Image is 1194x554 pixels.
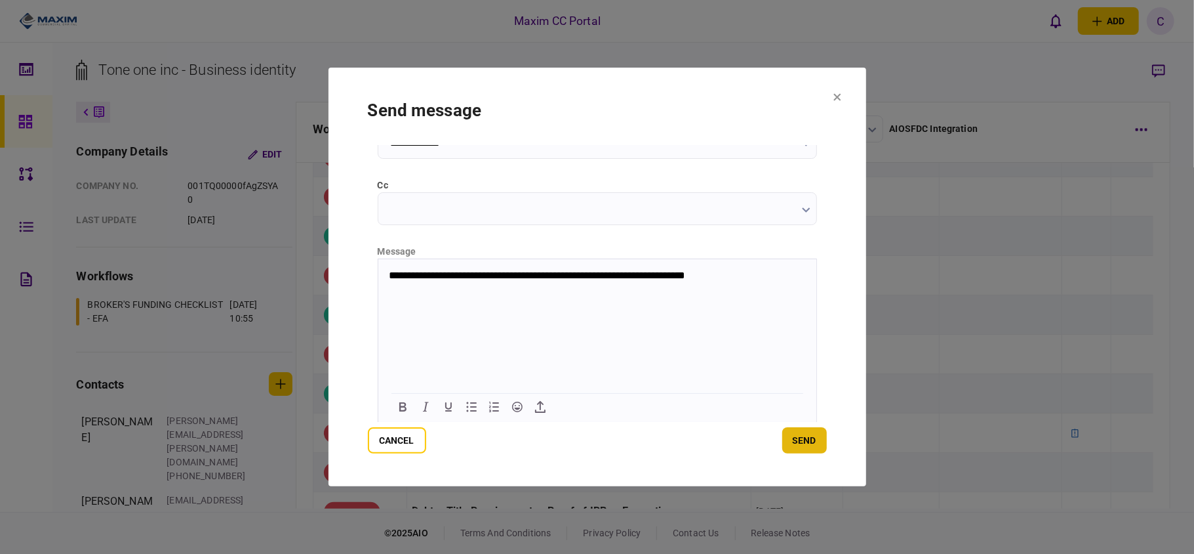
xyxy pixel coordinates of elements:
[378,259,816,391] iframe: Rich Text Area
[782,427,827,454] button: send
[378,179,817,192] label: cc
[506,398,528,416] button: Emojis
[414,398,437,416] button: Italic
[378,245,817,259] div: message
[391,398,414,416] button: Bold
[378,192,817,225] input: cc
[460,398,483,416] button: Bullet list
[368,427,426,454] button: Cancel
[368,100,827,120] h1: send message
[437,398,460,416] button: Underline
[483,398,506,416] button: Numbered list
